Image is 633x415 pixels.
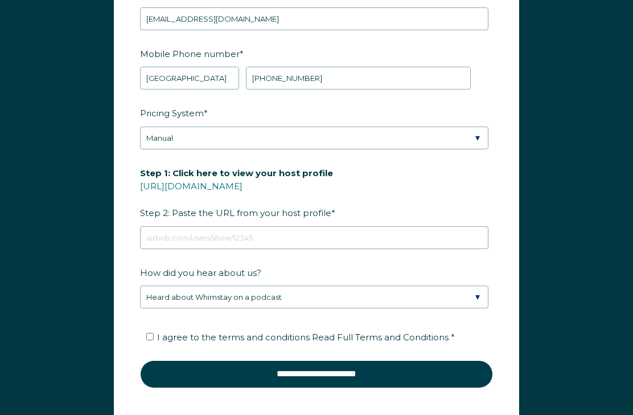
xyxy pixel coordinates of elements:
span: Step 1: Click here to view your host profile [140,164,333,182]
span: Step 2: Paste the URL from your host profile [140,164,333,222]
a: Read Full Terms and Conditions [310,332,451,343]
span: Read Full Terms and Conditions [312,332,449,343]
input: I agree to the terms and conditions Read Full Terms and Conditions * [146,333,154,340]
span: Mobile Phone number [140,45,240,63]
span: I agree to the terms and conditions [157,332,455,343]
input: airbnb.com/users/show/12345 [140,226,488,249]
span: Pricing System [140,104,204,122]
span: How did you hear about us? [140,264,261,282]
a: [URL][DOMAIN_NAME] [140,181,242,192]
